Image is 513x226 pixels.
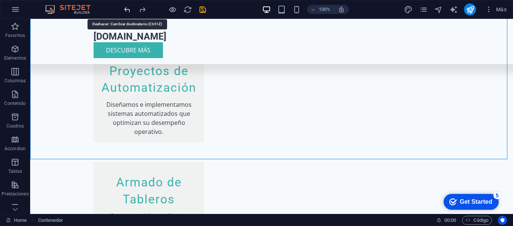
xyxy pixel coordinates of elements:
p: Favoritos [5,32,25,38]
p: Elementos [4,55,26,61]
i: Guardar (Ctrl+S) [198,5,207,14]
h6: Tiempo de la sesión [436,216,456,225]
p: Tablas [8,168,22,174]
p: Prestaciones [2,191,28,197]
button: 100% [307,5,334,14]
p: Cuadros [6,123,24,129]
button: Haz clic para salir del modo de previsualización y seguir editando [168,5,177,14]
nav: breadcrumb [38,216,63,225]
p: Accordion [5,146,26,152]
div: Get Started 5 items remaining, 0% complete [6,4,61,20]
span: : [450,217,451,223]
button: save [198,5,207,14]
span: Código [465,216,488,225]
p: Columnas [5,78,26,84]
button: publish [464,3,476,15]
h6: 100% [318,5,330,14]
button: Usercentrics [498,216,507,225]
button: undo [123,5,132,14]
img: Editor Logo [43,5,100,14]
span: 00 00 [444,216,456,225]
span: Más [485,6,507,13]
div: Get Started [22,8,55,15]
button: design [404,5,413,14]
i: Publicar [466,5,475,14]
button: Código [462,216,492,225]
span: Haz clic para seleccionar y doble clic para editar [38,216,63,225]
i: Volver a cargar página [183,5,192,14]
button: Más [482,3,510,15]
div: 5 [56,2,63,9]
a: Haz clic para cancelar la selección y doble clic para abrir páginas [6,216,27,225]
button: pages [419,5,428,14]
p: Contenido [4,100,26,106]
button: redo [138,5,147,14]
button: text_generator [449,5,458,14]
button: reload [183,5,192,14]
button: navigator [434,5,443,14]
i: Diseño (Ctrl+Alt+Y) [404,5,413,14]
i: Al redimensionar, ajustar el nivel de zoom automáticamente para ajustarse al dispositivo elegido. [338,6,345,13]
